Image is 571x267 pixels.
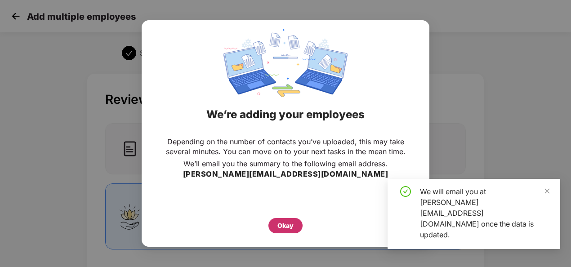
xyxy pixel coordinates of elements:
span: check-circle [400,186,411,197]
div: We’re adding your employees [153,97,418,132]
div: Okay [277,221,294,231]
span: close [544,188,550,194]
p: We’ll email you the summary to the following email address. [183,159,388,169]
div: We will email you at [PERSON_NAME][EMAIL_ADDRESS][DOMAIN_NAME] once the data is updated. [420,186,549,240]
h3: [PERSON_NAME][EMAIL_ADDRESS][DOMAIN_NAME] [183,169,388,180]
img: svg+xml;base64,PHN2ZyBpZD0iRGF0YV9zeW5jaW5nIiB4bWxucz0iaHR0cDovL3d3dy53My5vcmcvMjAwMC9zdmciIHdpZH... [223,29,348,97]
p: Depending on the number of contacts you’ve uploaded, this may take several minutes. You can move ... [160,137,411,156]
